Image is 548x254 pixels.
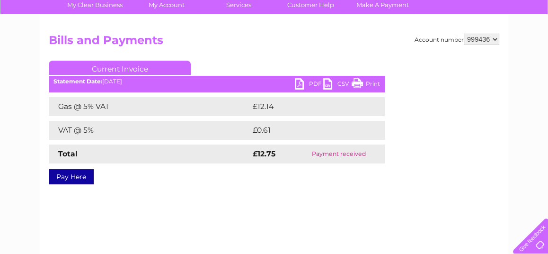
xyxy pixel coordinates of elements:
[49,34,499,52] h2: Bills and Payments
[405,40,426,47] a: Energy
[466,40,479,47] a: Blog
[517,40,539,47] a: Log out
[352,78,380,92] a: Print
[58,149,78,158] strong: Total
[49,97,250,116] td: Gas @ 5% VAT
[19,25,68,54] img: logo.png
[51,5,498,46] div: Clear Business is a trading name of Verastar Limited (registered in [GEOGRAPHIC_DATA] No. 3667643...
[381,40,399,47] a: Water
[250,97,364,116] td: £12.14
[49,78,385,85] div: [DATE]
[253,149,275,158] strong: £12.75
[370,5,435,17] a: 0333 014 3131
[323,78,352,92] a: CSV
[432,40,460,47] a: Telecoms
[49,61,191,75] a: Current Invoice
[295,78,323,92] a: PDF
[53,78,102,85] b: Statement Date:
[415,34,499,45] div: Account number
[293,145,385,163] td: Payment received
[49,169,94,184] a: Pay Here
[250,121,362,140] td: £0.61
[485,40,508,47] a: Contact
[49,121,250,140] td: VAT @ 5%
